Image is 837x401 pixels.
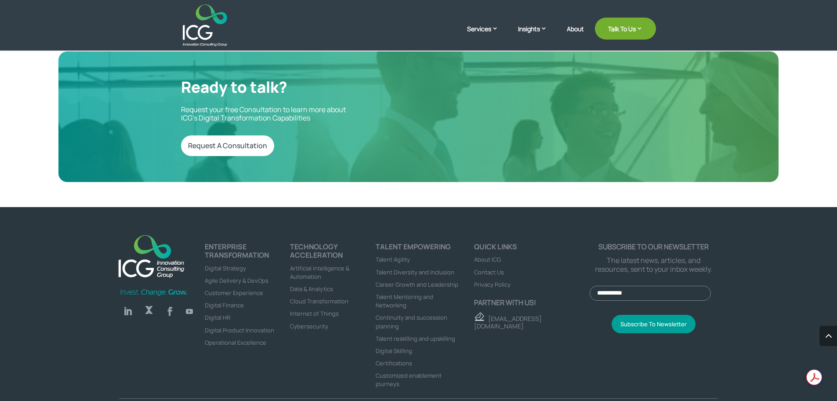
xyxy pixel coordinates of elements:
a: Operational Excellence [205,339,266,346]
h4: ENTERPRISE TRANSFORMATION [205,243,290,263]
img: Invest-Change-Grow-Green [119,288,188,297]
a: logo_footer [113,230,189,284]
a: Customer Experience [205,289,263,297]
span: Subscribe To Newsletter [620,320,687,328]
a: Digital Finance [205,301,244,309]
h4: Talent Empowering [376,243,461,255]
a: Follow on LinkedIn [119,303,137,320]
a: [EMAIL_ADDRESS][DOMAIN_NAME] [474,314,542,330]
img: email - ICG [474,312,484,321]
button: Subscribe To Newsletter [612,315,696,333]
h2: Ready to talk? [181,78,405,101]
a: Data & Analytics [290,285,333,293]
a: Customized enablement journeys [376,372,442,388]
iframe: Chat Widget [691,306,837,401]
a: Talent Mentoring and Networking [376,293,433,309]
a: Services [467,24,507,46]
a: Digital HR [205,314,230,321]
a: Cybersecurity [290,322,328,330]
a: Talk To Us [595,18,656,40]
a: Contact Us [474,268,504,276]
a: About ICG [474,255,501,263]
h4: Quick links [474,243,590,255]
img: ICG-new logo (1) [113,230,189,281]
a: Insights [518,24,556,46]
a: Privacy Policy [474,281,511,288]
a: Internet of Things [290,310,339,317]
img: ICG [183,4,227,46]
a: Follow on Youtube [182,304,196,318]
a: Talent Diversity and Inclusion [376,268,454,276]
a: Digital Product Innovation [205,326,274,334]
div: أداة الدردشة [691,306,837,401]
a: Talent reskilling and upskilling [376,335,455,343]
a: Certifications [376,359,412,367]
p: Request your free Consultation to learn more about ICG’s Digital Transformation Capabilities [181,106,405,122]
a: Digital Strategy [205,264,246,272]
h4: TECHNOLOGY ACCELERATION [290,243,376,263]
p: Partner with us! [474,299,590,307]
p: Subscribe to our newsletter [590,243,718,251]
a: Follow on Facebook [161,303,179,320]
a: Continuity and succession planning [376,314,447,330]
a: Artificial intelligence & Automation [290,264,349,281]
a: Career Growth and Leadership [376,281,458,288]
a: Digital Skilling [376,347,412,355]
a: Cloud Transformation [290,297,348,305]
a: Agile Delivery & DevOps [205,277,268,284]
a: Request A Consultation [181,135,274,156]
a: Follow on X [140,303,158,320]
p: The latest news, articles, and resources, sent to your inbox weekly. [590,256,718,273]
a: About [567,26,584,46]
a: Talent Agility [376,255,410,263]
